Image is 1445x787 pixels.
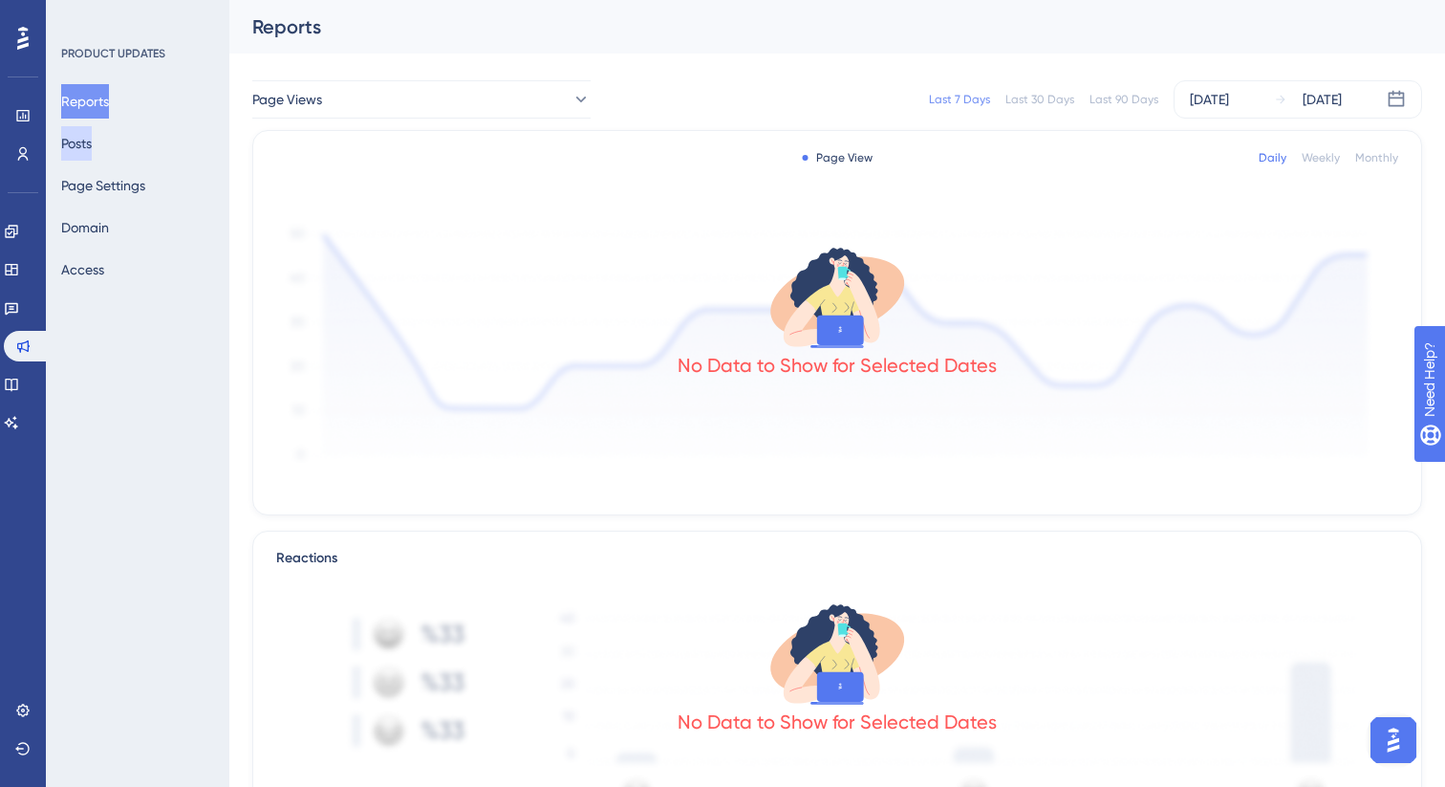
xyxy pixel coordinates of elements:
[276,547,1398,570] div: Reactions
[1365,711,1422,769] iframe: UserGuiding AI Assistant Launcher
[1005,92,1074,107] div: Last 30 Days
[61,210,109,245] button: Domain
[61,84,109,119] button: Reports
[803,150,873,165] div: Page View
[1303,88,1342,111] div: [DATE]
[1190,88,1229,111] div: [DATE]
[1355,150,1398,165] div: Monthly
[252,13,1374,40] div: Reports
[252,88,322,111] span: Page Views
[61,46,165,61] div: PRODUCT UPDATES
[61,168,145,203] button: Page Settings
[1259,150,1286,165] div: Daily
[1302,150,1340,165] div: Weekly
[1089,92,1158,107] div: Last 90 Days
[45,5,119,28] span: Need Help?
[61,126,92,161] button: Posts
[678,709,997,735] div: No Data to Show for Selected Dates
[678,352,997,379] div: No Data to Show for Selected Dates
[929,92,990,107] div: Last 7 Days
[61,252,104,287] button: Access
[252,80,591,119] button: Page Views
